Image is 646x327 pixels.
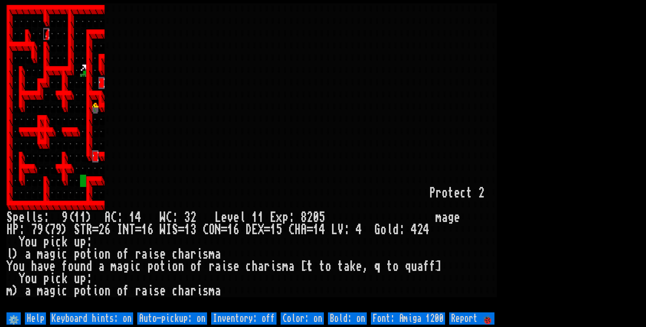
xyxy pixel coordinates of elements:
div: 7 [31,224,37,236]
div: 7 [49,224,56,236]
div: p [43,273,49,285]
div: i [92,248,98,260]
div: e [221,211,227,224]
div: o [80,285,86,297]
div: L [215,211,221,224]
div: D [246,224,252,236]
input: Report 🐞 [449,312,494,325]
div: ) [86,211,92,224]
div: : [86,236,92,248]
div: v [43,260,49,273]
div: 4 [319,224,325,236]
div: m [37,285,43,297]
div: C [111,211,117,224]
div: k [62,273,68,285]
div: u [74,236,80,248]
div: 3 [190,224,196,236]
div: ( [43,224,49,236]
div: 2 [478,187,485,199]
div: i [92,285,98,297]
div: O [209,224,215,236]
div: E [270,211,276,224]
input: Help [25,312,46,325]
div: 9 [56,224,62,236]
div: : [172,211,178,224]
div: u [19,260,25,273]
div: ) [13,248,19,260]
div: c [62,248,68,260]
div: a [141,285,147,297]
div: r [135,285,141,297]
div: a [215,248,221,260]
div: e [454,211,460,224]
div: a [141,248,147,260]
div: l [25,211,31,224]
div: m [282,260,288,273]
div: G [374,224,380,236]
div: 8 [301,211,307,224]
div: m [209,285,215,297]
div: i [196,285,203,297]
div: : [399,224,405,236]
div: h [252,260,258,273]
div: o [154,260,160,273]
div: S [172,224,178,236]
div: 1 [129,211,135,224]
div: P [13,224,19,236]
div: 9 [62,211,68,224]
div: g [448,211,454,224]
div: c [246,260,252,273]
div: g [49,285,56,297]
div: 5 [319,211,325,224]
div: i [196,248,203,260]
div: o [68,260,74,273]
div: q [374,260,380,273]
div: = [92,224,98,236]
input: Keyboard hints: on [50,312,133,325]
div: 2 [417,224,423,236]
div: 4 [423,224,429,236]
div: r [209,260,215,273]
div: o [393,260,399,273]
div: i [56,285,62,297]
div: c [460,187,466,199]
div: 1 [184,224,190,236]
input: Inventory: off [211,312,277,325]
div: o [190,260,196,273]
div: N [215,224,221,236]
div: n [105,285,111,297]
div: 1 [227,224,233,236]
div: W [160,224,166,236]
div: = [135,224,141,236]
div: = [221,224,227,236]
div: s [154,285,160,297]
div: 5 [276,224,282,236]
div: a [344,260,350,273]
div: e [454,187,460,199]
div: I [117,224,123,236]
div: Y [19,273,25,285]
input: Auto-pickup: on [137,312,207,325]
div: e [233,260,239,273]
div: h [178,285,184,297]
div: I [166,224,172,236]
div: C [288,224,295,236]
div: = [307,224,313,236]
div: x [276,211,282,224]
div: S [6,211,13,224]
div: , [362,260,368,273]
div: : [43,211,49,224]
div: 6 [233,224,239,236]
div: ) [62,224,68,236]
div: i [270,260,276,273]
div: a [184,285,190,297]
div: c [56,273,62,285]
div: i [129,260,135,273]
div: m [37,248,43,260]
div: 9 [37,224,43,236]
div: : [117,211,123,224]
div: h [178,248,184,260]
div: p [80,273,86,285]
div: o [80,248,86,260]
div: a [98,260,105,273]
